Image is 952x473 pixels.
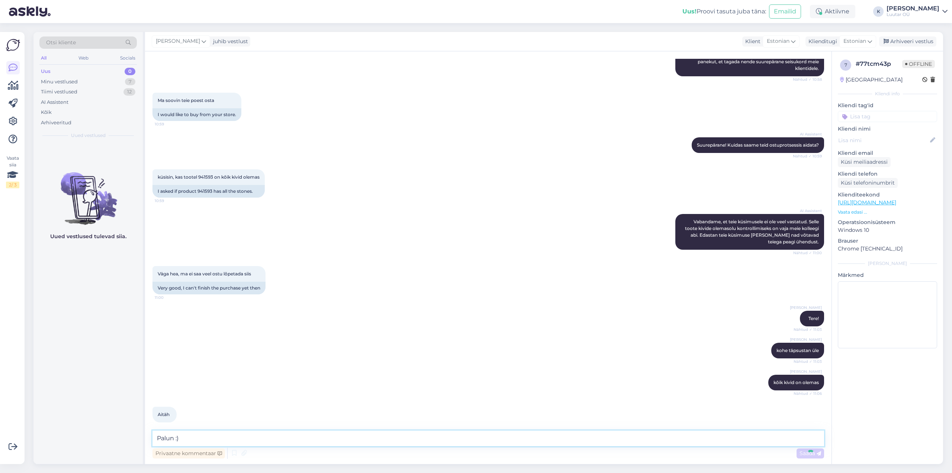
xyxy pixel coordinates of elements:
[158,174,260,180] span: küsisin, kas tootel 941593 on kõik kivid olemas
[155,423,183,428] span: 11:07
[742,38,760,45] div: Klient
[39,53,48,63] div: All
[845,62,847,68] span: 7
[682,8,697,15] b: Uus!
[838,178,898,188] div: Küsi telefoninumbrit
[123,88,135,96] div: 12
[879,36,936,47] div: Arhiveeri vestlus
[155,121,183,127] span: 10:59
[41,109,52,116] div: Kõik
[856,60,902,68] div: # 77tcm43p
[71,132,106,139] span: Uued vestlused
[41,88,77,96] div: Tiimi vestlused
[808,316,819,321] span: Tere!
[682,7,766,16] div: Proovi tasuta juba täna:
[77,53,90,63] div: Web
[793,77,822,82] span: Nähtud ✓ 10:58
[840,76,903,84] div: [GEOGRAPHIC_DATA]
[50,233,126,240] p: Uued vestlused tulevad siia.
[887,6,948,17] a: [PERSON_NAME]Luutar OÜ
[838,199,896,206] a: [URL][DOMAIN_NAME]
[6,155,19,188] div: Vaata siia
[838,226,937,234] p: Windows 10
[887,12,939,17] div: Luutar OÜ
[838,125,937,133] p: Kliendi nimi
[769,4,801,19] button: Emailid
[838,191,937,199] p: Klienditeekond
[790,305,822,310] span: [PERSON_NAME]
[152,108,241,121] div: I would like to buy from your store.
[838,237,937,245] p: Brauser
[41,68,51,75] div: Uus
[767,37,789,45] span: Estonian
[776,348,819,353] span: kohe täpsustan üle
[794,359,822,364] span: Nähtud ✓ 11:03
[6,182,19,188] div: 2 / 3
[156,37,200,45] span: [PERSON_NAME]
[793,250,822,256] span: Nähtud ✓ 11:00
[794,391,822,396] span: Nähtud ✓ 11:06
[33,159,143,226] img: No chats
[790,337,822,342] span: [PERSON_NAME]
[793,153,822,159] span: Nähtud ✓ 10:59
[46,39,76,47] span: Otsi kliente
[697,142,819,148] span: Suurepärane! Kuidas saame teid ostuprotsessis aidata?
[838,90,937,97] div: Kliendi info
[843,37,866,45] span: Estonian
[794,327,822,332] span: Nähtud ✓ 11:03
[838,157,891,167] div: Küsi meiliaadressi
[838,260,937,267] div: [PERSON_NAME]
[794,131,822,137] span: AI Assistent
[838,170,937,178] p: Kliendi telefon
[838,111,937,122] input: Lisa tag
[152,185,265,198] div: I asked if product 941593 has all the stones.
[838,245,937,253] p: Chrome [TECHNICAL_ID]
[155,198,183,204] span: 10:59
[838,218,937,226] p: Operatsioonisüsteem
[6,38,20,52] img: Askly Logo
[210,38,248,45] div: juhib vestlust
[887,6,939,12] div: [PERSON_NAME]
[773,380,819,385] span: kõik kivid on olemas
[838,271,937,279] p: Märkmed
[41,119,71,127] div: Arhiveeritud
[41,78,78,86] div: Minu vestlused
[41,99,68,106] div: AI Assistent
[158,271,251,277] span: Väga hea, ma ei saa veel ostu lõpetada siis
[685,219,820,245] span: Vabandame, et teie küsimusele ei ole veel vastatud. Selle toote kivide olemasolu kontrollimiseks ...
[790,369,822,374] span: [PERSON_NAME]
[838,209,937,215] p: Vaata edasi ...
[152,282,266,294] div: Very good, I can't finish the purchase yet then
[125,78,135,86] div: 7
[838,136,929,144] input: Lisa nimi
[873,6,884,17] div: K
[810,5,855,18] div: Aktiivne
[838,102,937,109] p: Kliendi tag'id
[158,98,214,103] span: Ma soovin teie poest osta
[125,68,135,75] div: 0
[794,208,822,214] span: AI Assistent
[902,60,935,68] span: Offline
[838,149,937,157] p: Kliendi email
[805,38,837,45] div: Klienditugi
[119,53,137,63] div: Socials
[155,295,183,300] span: 11:00
[158,412,170,417] span: Aitäh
